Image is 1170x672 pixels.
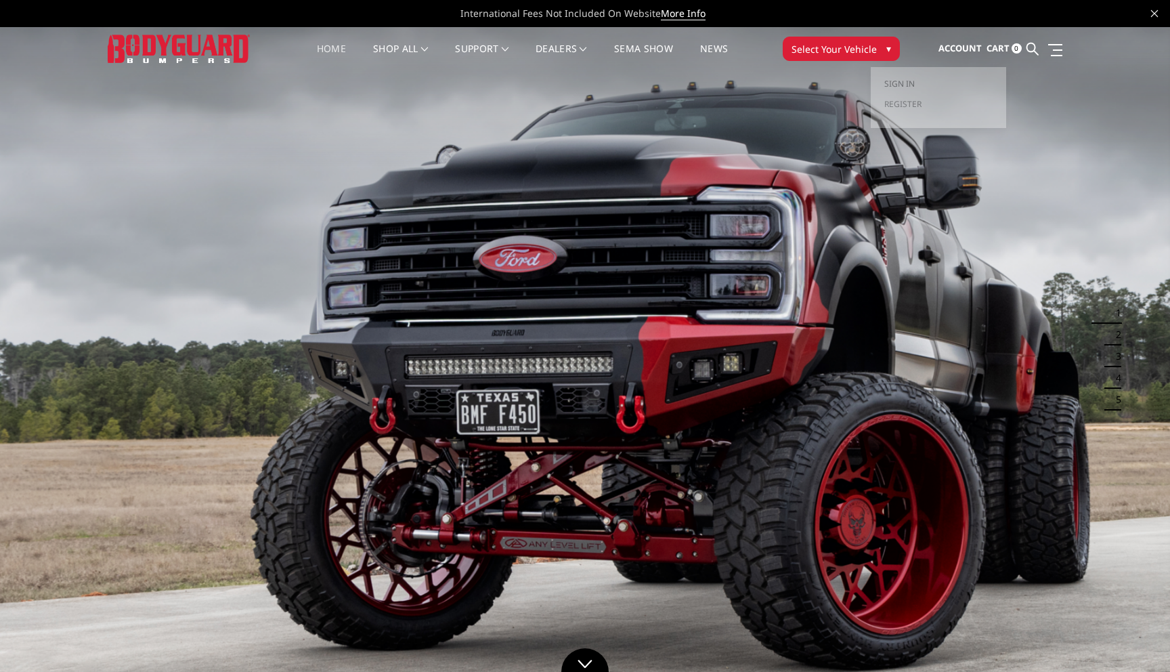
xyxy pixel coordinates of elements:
[886,41,891,56] span: ▾
[317,44,346,70] a: Home
[455,44,508,70] a: Support
[1108,302,1121,324] button: 1 of 5
[884,94,993,114] a: Register
[1108,367,1121,389] button: 4 of 5
[561,648,609,672] a: Click to Down
[1012,43,1022,54] span: 0
[792,42,877,56] span: Select Your Vehicle
[373,44,428,70] a: shop all
[1108,345,1121,367] button: 3 of 5
[884,78,915,89] span: Sign in
[884,74,993,94] a: Sign in
[884,98,922,110] span: Register
[700,44,728,70] a: News
[938,42,982,54] span: Account
[783,37,900,61] button: Select Your Vehicle
[108,35,250,62] img: BODYGUARD BUMPERS
[1102,607,1170,672] iframe: Chat Widget
[987,42,1010,54] span: Cart
[661,7,706,20] a: More Info
[1108,389,1121,411] button: 5 of 5
[536,44,587,70] a: Dealers
[938,30,982,67] a: Account
[614,44,673,70] a: SEMA Show
[987,30,1022,67] a: Cart 0
[1108,324,1121,345] button: 2 of 5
